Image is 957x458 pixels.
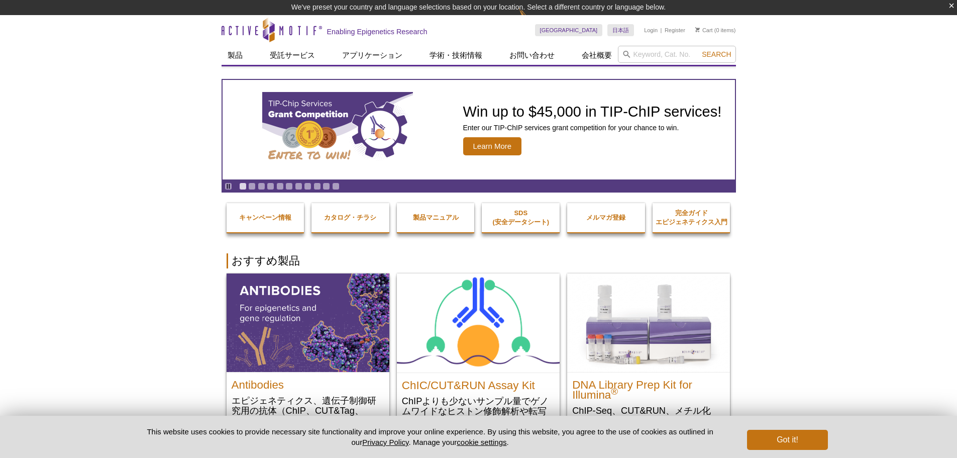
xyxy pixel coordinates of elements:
p: ChIPよりも少ないサンプル量でゲノムワイドなヒストン修飾解析や転写因子解析 [402,396,555,426]
a: Go to slide 2 [248,182,256,190]
p: エピジェネティクス、遺伝子制御研究用の抗体（ChIP、CUT&Tag、CUT&RUN検証済抗体） [232,395,384,426]
span: Search [702,50,731,58]
a: Go to slide 9 [313,182,321,190]
a: 製品マニュアル [397,203,475,232]
a: Go to slide 10 [323,182,330,190]
sup: ® [611,386,618,397]
strong: キャンペーン情報 [239,214,291,221]
img: All Antibodies [227,273,389,372]
a: Register [665,27,685,34]
h2: おすすめ製品 [227,253,731,268]
a: お問い合わせ [503,46,561,65]
a: 製品 [222,46,249,65]
a: 完全ガイドエピジェネティクス入門 [653,199,730,237]
button: Got it! [747,430,827,450]
a: メルマガ登録 [567,203,645,232]
a: Go to slide 4 [267,182,274,190]
a: Privacy Policy [362,438,408,446]
li: (0 items) [695,24,736,36]
a: Go to slide 1 [239,182,247,190]
span: Learn More [463,137,522,155]
a: 日本語 [607,24,634,36]
h2: Enabling Epigenetics Research [327,27,428,36]
a: キャンペーン情報 [227,203,304,232]
a: Go to slide 5 [276,182,284,190]
a: TIP-ChIP Services Grant Competition Win up to $45,000 in TIP-ChIP services! Enter our TIP-ChIP se... [223,80,735,179]
article: TIP-ChIP Services Grant Competition [223,80,735,179]
button: Search [699,50,734,59]
button: cookie settings [457,438,506,446]
img: TIP-ChIP Services Grant Competition [262,92,413,167]
a: Cart [695,27,713,34]
a: 学術・技術情報 [423,46,488,65]
strong: SDS (安全データシート) [492,209,549,226]
a: Toggle autoplay [225,182,232,190]
a: SDS(安全データシート) [482,199,560,237]
a: All Antibodies Antibodies エピジェネティクス、遺伝子制御研究用の抗体（ChIP、CUT&Tag、CUT&RUN検証済抗体） [227,273,389,436]
a: [GEOGRAPHIC_DATA] [535,24,603,36]
h2: DNA Library Prep Kit for Illumina [572,375,725,400]
h2: Antibodies [232,375,384,390]
p: This website uses cookies to provide necessary site functionality and improve your online experie... [130,426,731,447]
strong: 製品マニュアル [413,214,459,221]
a: 受託サービス [264,46,321,65]
img: Change Here [519,8,546,31]
strong: メルマガ登録 [586,214,625,221]
img: DNA Library Prep Kit for Illumina [567,273,730,372]
a: Login [644,27,658,34]
strong: カタログ・チラシ [324,214,376,221]
a: アプリケーション [336,46,408,65]
strong: 完全ガイド エピジェネティクス入門 [656,209,727,226]
a: ChIC/CUT&RUN Assay Kit ChIC/CUT&RUN Assay Kit ChIPよりも少ないサンプル量でゲノムワイドなヒストン修飾解析や転写因子解析 [397,273,560,436]
p: Enter our TIP-ChIP services grant competition for your chance to win. [463,123,722,132]
a: Go to slide 3 [258,182,265,190]
h2: Win up to $45,000 in TIP-ChIP services! [463,104,722,119]
a: Go to slide 7 [295,182,302,190]
a: DNA Library Prep Kit for Illumina DNA Library Prep Kit for Illumina® ChIP-Seq、CUT&RUN、メチル化DNAアッセイ... [567,273,730,446]
a: Go to slide 6 [285,182,293,190]
h2: ChIC/CUT&RUN Assay Kit [402,376,555,391]
p: ChIP-Seq、CUT&RUN、メチル化DNAアッセイ(dsDNA)用のDual Index NGS Library 調製キット [572,405,725,436]
a: Go to slide 11 [332,182,340,190]
img: Your Cart [695,27,700,32]
a: 会社概要 [576,46,618,65]
a: カタログ・チラシ [311,203,389,232]
li: | [661,24,662,36]
img: ChIC/CUT&RUN Assay Kit [397,273,560,373]
a: Go to slide 8 [304,182,311,190]
input: Keyword, Cat. No. [618,46,736,63]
